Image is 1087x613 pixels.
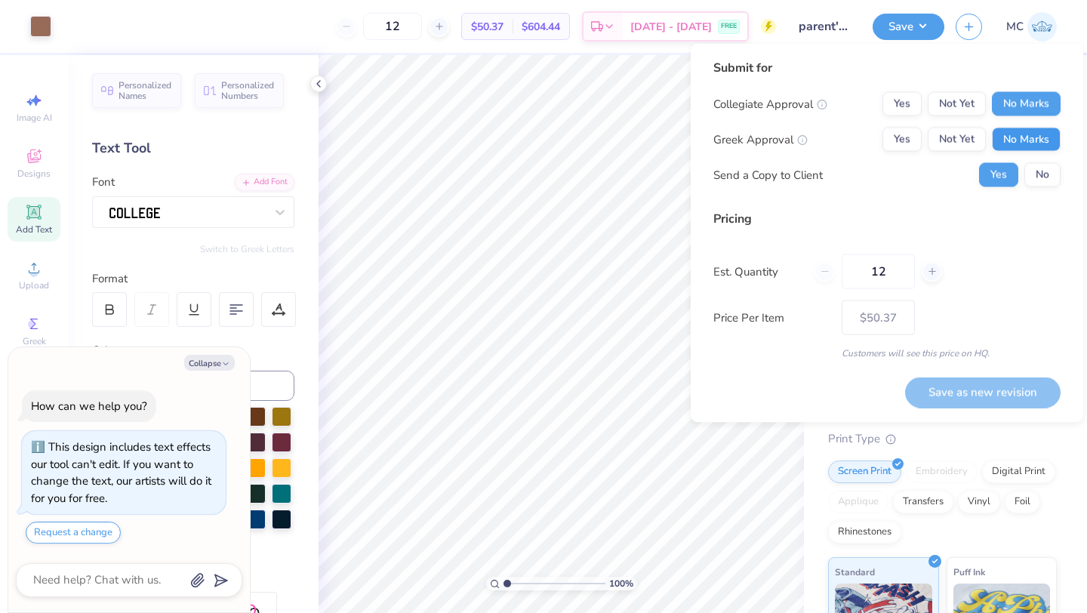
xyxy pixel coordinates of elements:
[200,243,294,255] button: Switch to Greek Letters
[906,461,978,483] div: Embroidery
[713,166,823,183] div: Send a Copy to Client
[471,19,503,35] span: $50.37
[1006,18,1024,35] span: MC
[16,223,52,236] span: Add Text
[17,112,52,124] span: Image AI
[19,279,49,291] span: Upload
[31,439,211,506] div: This design includes text effects our tool can't edit. If you want to change the text, our artist...
[928,92,986,116] button: Not Yet
[1005,491,1040,513] div: Foil
[828,521,901,544] div: Rhinestones
[609,577,633,590] span: 100 %
[92,342,294,359] div: Color
[958,491,1000,513] div: Vinyl
[31,399,147,414] div: How can we help you?
[882,92,922,116] button: Yes
[835,564,875,580] span: Standard
[92,270,296,288] div: Format
[26,522,121,544] button: Request a change
[828,461,901,483] div: Screen Print
[23,335,46,347] span: Greek
[721,21,737,32] span: FREE
[992,128,1061,152] button: No Marks
[1006,12,1057,42] a: MC
[17,168,51,180] span: Designs
[713,131,808,148] div: Greek Approval
[893,491,953,513] div: Transfers
[184,355,235,371] button: Collapse
[221,80,275,101] span: Personalized Numbers
[873,14,944,40] button: Save
[982,461,1055,483] div: Digital Print
[928,128,986,152] button: Not Yet
[235,174,294,191] div: Add Font
[92,174,115,191] label: Font
[713,210,1061,228] div: Pricing
[787,11,861,42] input: Untitled Design
[522,19,560,35] span: $604.44
[979,163,1018,187] button: Yes
[882,128,922,152] button: Yes
[1027,12,1057,42] img: Maddy Clark
[713,347,1061,360] div: Customers will see this price on HQ.
[630,19,712,35] span: [DATE] - [DATE]
[119,80,172,101] span: Personalized Names
[953,564,985,580] span: Puff Ink
[713,263,803,280] label: Est. Quantity
[92,138,294,159] div: Text Tool
[713,95,827,112] div: Collegiate Approval
[992,92,1061,116] button: No Marks
[1024,163,1061,187] button: No
[828,430,1057,448] div: Print Type
[363,13,422,40] input: – –
[828,491,888,513] div: Applique
[713,59,1061,77] div: Submit for
[713,309,830,326] label: Price Per Item
[842,254,915,289] input: – –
